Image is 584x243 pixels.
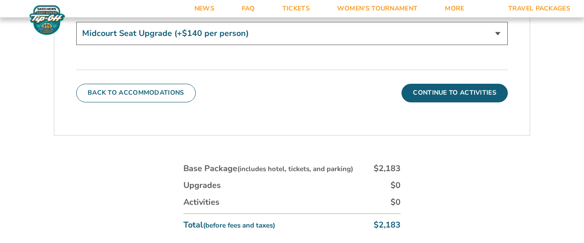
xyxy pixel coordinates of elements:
div: $2,183 [374,219,401,231]
div: $0 [391,197,401,208]
div: Upgrades [183,180,221,191]
img: Fort Myers Tip-Off [27,5,67,35]
div: Total [183,219,275,231]
div: Activities [183,197,219,208]
div: $0 [391,180,401,191]
small: (before fees and taxes) [203,221,275,230]
small: (includes hotel, tickets, and parking) [237,164,353,173]
button: Back To Accommodations [76,84,196,102]
button: Continue To Activities [401,84,508,102]
div: $2,183 [374,163,401,174]
div: Base Package [183,163,353,174]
